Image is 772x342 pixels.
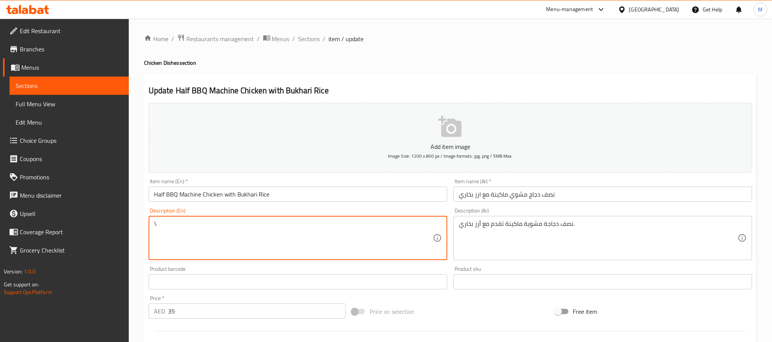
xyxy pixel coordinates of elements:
a: Upsell [3,205,129,223]
a: Edit Restaurant [3,22,129,40]
p: AED [154,307,165,316]
a: Menus [3,58,129,77]
div: [GEOGRAPHIC_DATA] [629,5,679,14]
input: Please enter price [168,304,346,319]
nav: breadcrumb [144,34,757,44]
span: 1.0.0 [24,267,35,276]
a: Menus [263,34,290,44]
textarea: \ [154,220,433,256]
span: Price on selection [370,307,415,316]
a: Home [144,34,168,43]
h2: Update Half BBQ Machine Chicken with Bukhari Rice [149,85,752,96]
li: / [323,34,326,43]
textarea: نصف دجاجة مشوية ماكينة تقدم مع أرز بخاري. [459,220,738,256]
input: Enter name Ar [453,187,752,202]
a: Promotions [3,168,129,186]
li: / [171,34,174,43]
span: Menu disclaimer [20,191,123,200]
div: Menu-management [546,5,593,14]
a: Coverage Report [3,223,129,241]
span: Coverage Report [20,227,123,237]
span: item / update [329,34,364,43]
li: / [293,34,295,43]
span: Get support on: [4,280,39,289]
a: Restaurants management [177,34,254,44]
a: Coupons [3,150,129,168]
span: Restaurants management [186,34,254,43]
a: Sections [298,34,320,43]
a: Full Menu View [10,95,129,113]
span: Promotions [20,173,123,182]
a: Support.OpsPlatform [4,287,52,297]
span: Coupons [20,154,123,163]
h4: Chicken Dishes section [144,59,757,67]
span: Free item [573,307,597,316]
a: Grocery Checklist [3,241,129,259]
span: M [758,5,763,14]
span: Edit Menu [16,118,123,127]
span: Edit Restaurant [20,26,123,35]
a: Sections [10,77,129,95]
span: Sections [16,81,123,90]
button: Add item imageImage Size: 1200 x 800 px / Image formats: jpg, png / 5MB Max. [149,103,752,173]
span: Branches [20,45,123,54]
input: Please enter product barcode [149,274,447,289]
a: Branches [3,40,129,58]
span: Menus [21,63,123,72]
a: Choice Groups [3,131,129,150]
a: Menu disclaimer [3,186,129,205]
li: / [257,34,260,43]
span: Full Menu View [16,99,123,109]
span: Version: [4,267,22,276]
span: Choice Groups [20,136,123,145]
span: Menus [272,34,290,43]
input: Please enter product sku [453,274,752,289]
p: Add item image [160,142,740,151]
span: Grocery Checklist [20,246,123,255]
input: Enter name En [149,187,447,202]
span: Upsell [20,209,123,218]
span: Image Size: 1200 x 800 px / Image formats: jpg, png / 5MB Max. [388,152,513,160]
a: Edit Menu [10,113,129,131]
